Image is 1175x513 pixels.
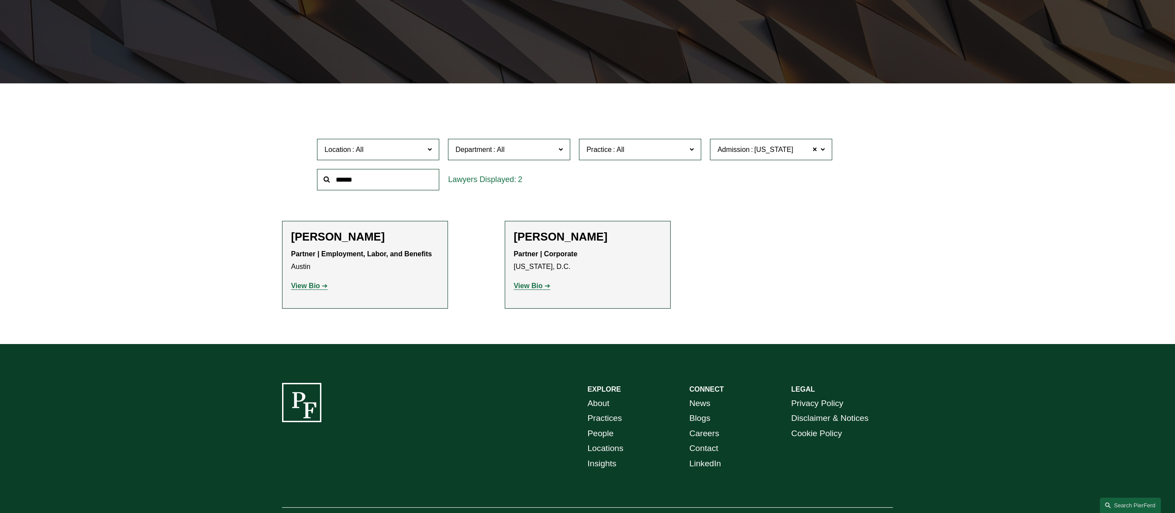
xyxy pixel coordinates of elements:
span: Department [455,146,492,153]
a: Cookie Policy [791,426,842,441]
span: [US_STATE] [754,144,793,155]
strong: EXPLORE [588,386,621,393]
a: News [689,396,710,411]
strong: View Bio [514,282,543,289]
a: Search this site [1100,498,1161,513]
a: Locations [588,441,624,456]
p: [US_STATE], D.C. [514,248,662,273]
strong: Partner | Corporate [514,250,578,258]
strong: View Bio [291,282,320,289]
a: View Bio [514,282,551,289]
h2: [PERSON_NAME] [291,230,439,244]
strong: LEGAL [791,386,815,393]
a: Careers [689,426,719,441]
strong: Partner | Employment, Labor, and Benefits [291,250,432,258]
span: 2 [518,175,522,184]
a: Privacy Policy [791,396,843,411]
a: About [588,396,610,411]
a: View Bio [291,282,328,289]
a: Contact [689,441,718,456]
span: Admission [717,146,750,153]
span: Location [324,146,351,153]
a: Blogs [689,411,710,426]
a: Practices [588,411,622,426]
a: Disclaimer & Notices [791,411,868,426]
strong: CONNECT [689,386,724,393]
a: Insights [588,456,617,472]
span: Practice [586,146,612,153]
h2: [PERSON_NAME] [514,230,662,244]
p: Austin [291,248,439,273]
a: People [588,426,614,441]
a: LinkedIn [689,456,721,472]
